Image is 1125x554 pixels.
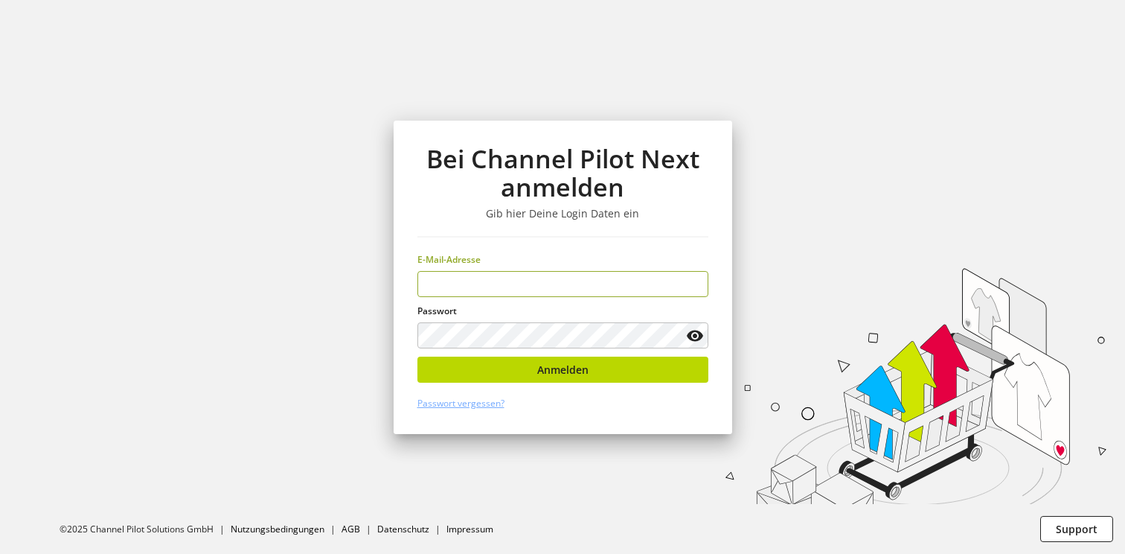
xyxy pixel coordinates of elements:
span: Support [1056,521,1097,537]
a: Nutzungsbedingungen [231,523,324,535]
span: E-Mail-Adresse [417,253,481,266]
li: ©2025 Channel Pilot Solutions GmbH [60,523,231,536]
a: Datenschutz [377,523,429,535]
h1: Bei Channel Pilot Next anmelden [417,144,708,202]
button: Anmelden [417,357,708,383]
h3: Gib hier Deine Login Daten ein [417,207,708,220]
button: Support [1040,516,1113,542]
a: Passwort vergessen? [417,397,504,410]
span: Anmelden [537,362,589,378]
a: Impressum [446,523,493,535]
span: Passwort [417,305,457,317]
a: AGB [342,523,360,535]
